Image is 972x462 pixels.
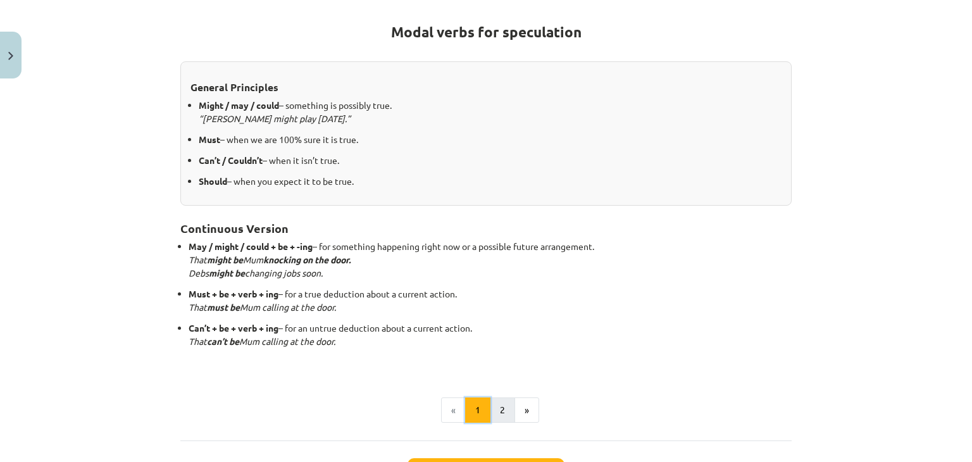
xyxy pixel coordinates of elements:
strong: might be [207,254,243,265]
strong: General Principles [190,80,278,94]
p: – when we are 100% sure it is true. [199,133,782,146]
p: – for a true deduction about a current action. [189,287,792,314]
p: – something is possibly true. [199,99,782,125]
strong: knocking on the door. [263,254,351,265]
button: 1 [465,397,490,423]
p: – when it isn’t true. [199,154,782,167]
strong: Modal verbs for speculation [391,23,582,41]
p: – for something happening right now or a possible future arrangement. [189,240,792,280]
strong: Must + be + verb + ing [189,288,278,299]
strong: must be [207,301,240,313]
img: icon-close-lesson-0947bae3869378f0d4975bcd49f059093ad1ed9edebbc8119c70593378902aed.svg [8,52,13,60]
em: That Mum [189,254,351,265]
strong: can’t be [207,335,239,347]
strong: Can’t + be + verb + ing [189,322,278,334]
strong: Can’t / Couldn’t [199,154,263,166]
strong: Must [199,134,220,145]
em: “[PERSON_NAME] might play [DATE].” [199,113,351,124]
p: – when you expect it to be true. [199,175,782,188]
strong: May / might / could + be + -ing [189,240,313,252]
strong: might be [209,267,245,278]
strong: Should [199,175,227,187]
button: 2 [490,397,515,423]
nav: Page navigation example [180,397,792,423]
button: » [514,397,539,423]
em: That Mum calling at the door. [189,335,335,347]
strong: Might / may / could [199,99,279,111]
strong: Continuous Version [180,221,289,235]
em: Debs changing jobs soon. [189,267,323,278]
p: – for an untrue deduction about a current action. [189,322,792,348]
em: That Mum calling at the door. [189,301,336,313]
